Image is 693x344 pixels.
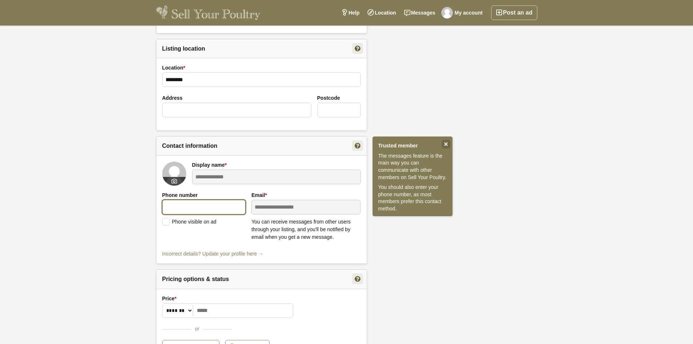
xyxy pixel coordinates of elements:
[195,325,199,333] span: or
[162,64,186,72] label: Location
[441,7,453,19] img: Gracie's Farm
[192,161,361,169] label: Display name
[337,5,363,20] a: Help
[439,5,487,20] a: My account
[162,94,311,102] label: Address
[162,218,216,225] label: Phone visible on ad
[156,137,367,155] h2: Contact information
[363,5,400,20] a: Location
[251,191,361,199] label: Email
[251,218,361,241] p: You can receive messages from other users through your listing, and you'll be notified by email w...
[162,162,186,186] img: Gracie's Farm
[162,295,361,303] label: Price
[317,94,361,102] label: Postcode
[162,191,246,199] label: Phone number
[378,153,447,181] p: The messages feature is the main way you can communicate with other members on Sell Your Poultry.
[491,5,537,20] a: Post an ad
[162,250,264,258] a: Incorrect details? Update your profile here →
[378,142,427,150] strong: Trusted member
[156,270,367,288] h2: Pricing options & status
[156,39,367,58] h2: Listing location
[156,5,260,20] img: Sell Your Poultry
[378,184,447,212] p: You should also enter your phone number, as most members prefer this contact method.
[400,5,439,20] a: Messages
